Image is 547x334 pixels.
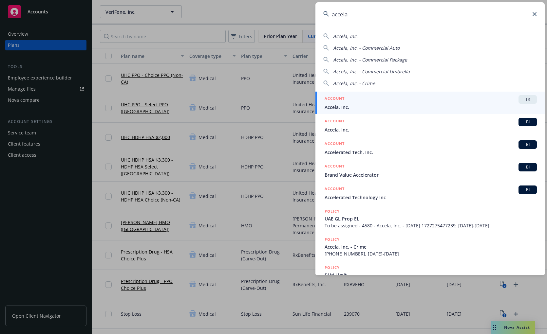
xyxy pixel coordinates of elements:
a: ACCOUNTBIAccela, Inc. [315,114,545,137]
h5: POLICY [325,264,340,271]
h5: POLICY [325,236,340,243]
span: Accela, Inc. - Commercial Auto [333,45,400,51]
h5: ACCOUNT [325,185,345,193]
span: TR [521,97,534,102]
h5: POLICY [325,208,340,215]
h5: ACCOUNT [325,140,345,148]
span: [PHONE_NUMBER], [DATE]-[DATE] [325,250,537,257]
span: Accela, Inc. [325,104,537,111]
h5: ACCOUNT [325,163,345,171]
span: UAE GL Prop EL [325,215,537,222]
span: Accela, Inc. - Commercial Umbrella [333,68,410,75]
span: Accela, Inc. [333,33,358,39]
a: ACCOUNTBIBrand Value Accelerator [315,159,545,182]
span: BI [521,142,534,148]
span: Accela, Inc. - Commercial Package [333,57,407,63]
span: BI [521,119,534,125]
input: Search... [315,2,545,26]
span: Accela, Inc. - Crime [325,243,537,250]
a: POLICYUAE GL Prop ELTo be assigned - 4580 - Accela, Inc. - [DATE] 1727275477239, [DATE]-[DATE] [315,204,545,233]
h5: ACCOUNT [325,118,345,126]
span: $1M Limit [325,272,537,278]
a: ACCOUNTTRAccela, Inc. [315,92,545,114]
span: Accelerated Technology Inc [325,194,537,201]
span: To be assigned - 4580 - Accela, Inc. - [DATE] 1727275477239, [DATE]-[DATE] [325,222,537,229]
a: ACCOUNTBIAccelerated Tech, Inc. [315,137,545,159]
span: BI [521,164,534,170]
a: POLICYAccela, Inc. - Crime[PHONE_NUMBER], [DATE]-[DATE] [315,233,545,261]
a: POLICY$1M Limit [315,261,545,289]
span: Brand Value Accelerator [325,171,537,178]
span: Accela, Inc. - Crime [333,80,375,86]
h5: ACCOUNT [325,95,345,103]
span: Accela, Inc. [325,126,537,133]
span: Accelerated Tech, Inc. [325,149,537,156]
span: BI [521,187,534,193]
a: ACCOUNTBIAccelerated Technology Inc [315,182,545,204]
